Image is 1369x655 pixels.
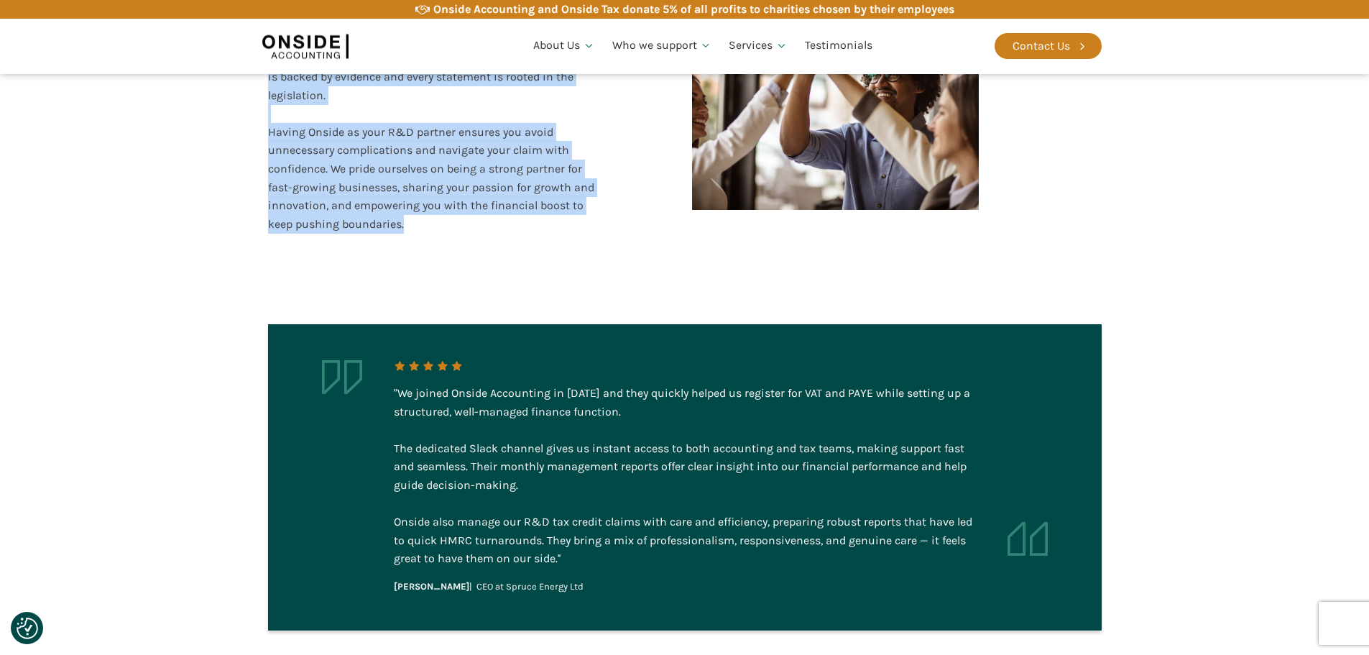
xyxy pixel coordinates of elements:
div: | CEO at Spruce Energy Ltd [394,580,584,595]
a: About Us [525,22,604,70]
a: Who we support [604,22,721,70]
button: Consent Preferences [17,618,38,639]
a: Testimonials [796,22,881,70]
img: Onside Accounting [262,29,349,63]
b: [PERSON_NAME] [394,581,469,592]
img: Revisit consent button [17,618,38,639]
a: Services [720,22,796,70]
a: Contact Us [995,33,1102,59]
div: Contact Us [1013,37,1070,55]
div: "We joined Onside Accounting in [DATE] and they quickly helped us register for VAT and PAYE while... [394,384,976,568]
